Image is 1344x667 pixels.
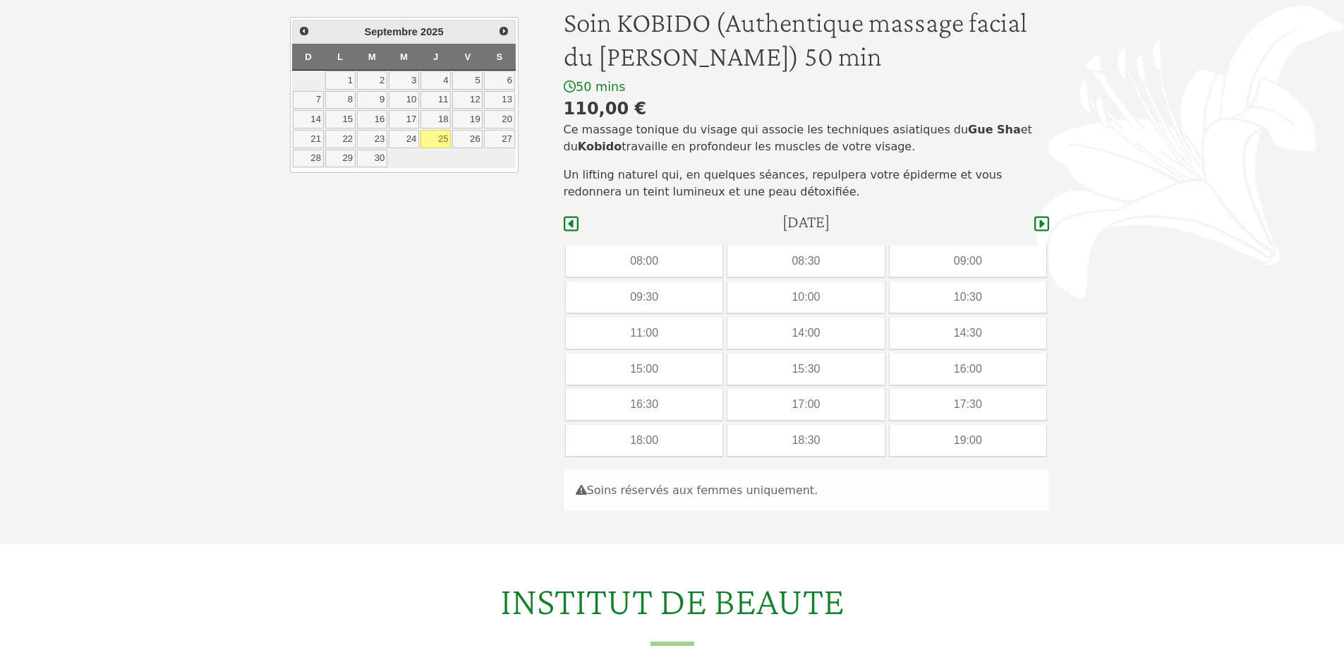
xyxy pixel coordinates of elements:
[564,96,1049,121] div: 110,00 €
[357,110,387,128] a: 16
[727,354,884,385] div: 15:30
[389,110,419,128] a: 17
[452,71,483,90] a: 5
[389,130,419,148] a: 24
[357,150,387,168] a: 30
[357,130,387,148] a: 23
[566,389,722,420] div: 16:30
[452,130,483,148] a: 26
[564,79,1049,95] div: 50 mins
[890,318,1046,349] div: 14:30
[420,71,451,90] a: 4
[890,282,1046,313] div: 10:30
[389,91,419,109] a: 10
[566,318,722,349] div: 11:00
[484,110,514,128] a: 20
[325,91,356,109] a: 8
[564,470,1049,511] div: Soins réservés aux femmes uniquement.
[890,246,1046,277] div: 09:00
[400,52,408,62] span: Mercredi
[464,52,471,62] span: Vendredi
[782,212,830,232] h4: [DATE]
[890,389,1046,420] div: 17:30
[293,150,323,168] a: 28
[566,425,722,456] div: 18:00
[452,91,483,109] a: 12
[968,123,1021,136] strong: Gue Sha
[890,354,1046,385] div: 16:00
[325,71,356,90] a: 1
[497,52,503,62] span: Samedi
[325,110,356,128] a: 15
[325,130,356,148] a: 22
[293,110,323,128] a: 14
[293,91,323,109] a: 7
[727,425,884,456] div: 18:30
[433,52,438,62] span: Jeudi
[564,167,1049,200] p: Un lifting naturel qui, en quelques séances, repulpera votre épiderme et vous redonnera un teint ...
[420,130,451,148] a: 25
[727,282,884,313] div: 10:00
[293,130,323,148] a: 21
[727,389,884,420] div: 17:00
[368,52,376,62] span: Mardi
[484,91,514,109] a: 13
[420,110,451,128] a: 18
[8,577,1336,646] h2: INSTITUT DE BEAUTE
[578,140,622,153] strong: Kobido
[890,425,1046,456] div: 19:00
[294,22,313,40] a: Précédent
[727,318,884,349] div: 14:00
[564,121,1049,155] p: Ce massage tonique du visage qui associe les techniques asiatiques du et du travaille en profonde...
[727,246,884,277] div: 08:30
[420,26,444,37] span: 2025
[337,52,343,62] span: Lundi
[484,130,514,148] a: 27
[298,25,310,37] span: Précédent
[498,25,509,37] span: Suivant
[357,71,387,90] a: 2
[420,91,451,109] a: 11
[564,6,1049,73] h1: Soin KOBIDO (Authentique massage facial du [PERSON_NAME]) 50 min
[364,26,418,37] span: Septembre
[566,246,722,277] div: 08:00
[389,71,419,90] a: 3
[566,282,722,313] div: 09:30
[305,52,312,62] span: Dimanche
[452,110,483,128] a: 19
[325,150,356,168] a: 29
[357,91,387,109] a: 9
[484,71,514,90] a: 6
[495,22,513,40] a: Suivant
[566,354,722,385] div: 15:00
